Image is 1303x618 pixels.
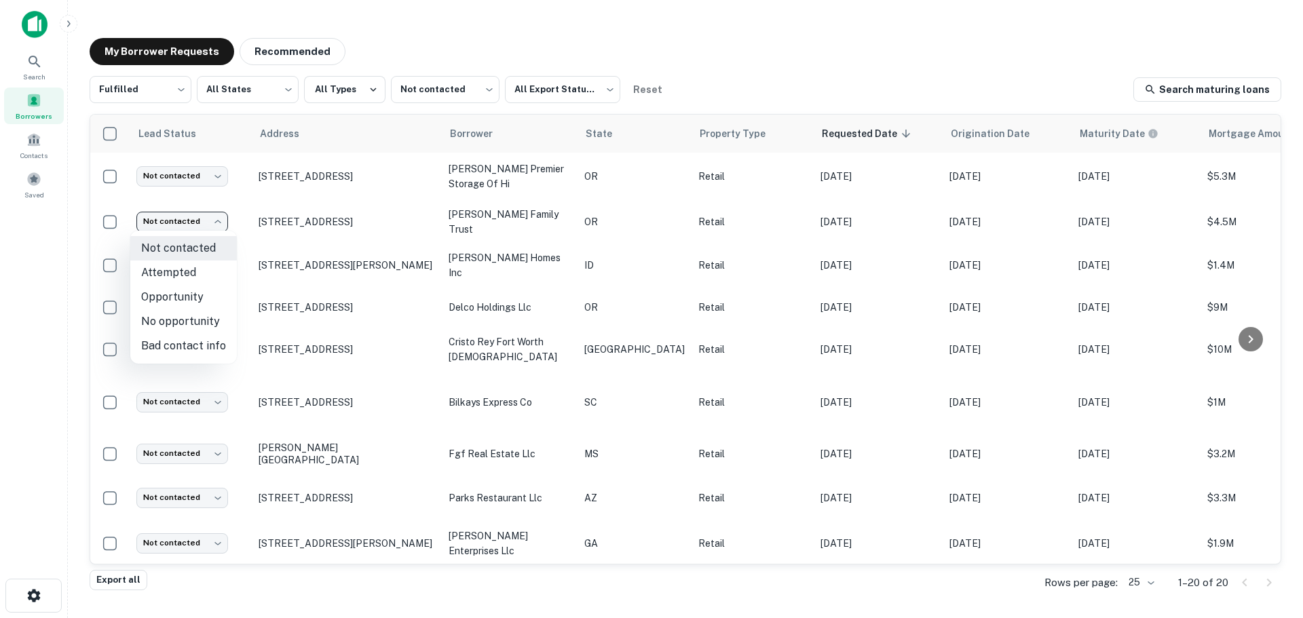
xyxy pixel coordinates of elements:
li: Not contacted [130,236,237,260]
li: Opportunity [130,285,237,309]
iframe: Chat Widget [1235,509,1303,575]
li: Attempted [130,260,237,285]
li: No opportunity [130,309,237,334]
li: Bad contact info [130,334,237,358]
